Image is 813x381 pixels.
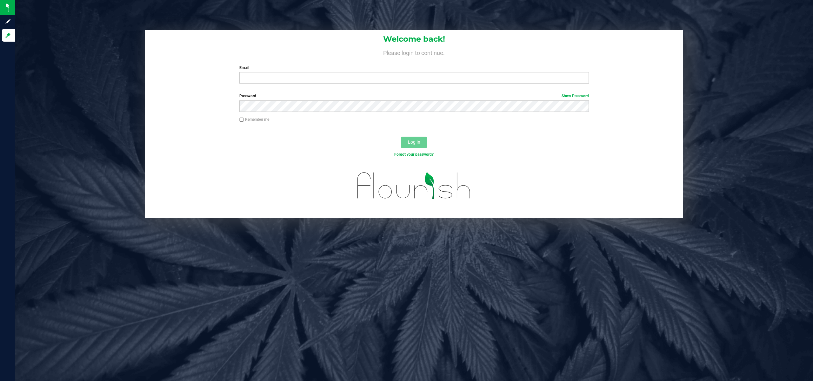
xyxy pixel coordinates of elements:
span: Log In [408,139,420,145]
inline-svg: Sign up [5,18,11,25]
a: Forgot your password? [394,152,434,157]
input: Remember me [239,118,244,122]
label: Email [239,65,589,71]
label: Remember me [239,117,269,122]
span: Password [239,94,256,98]
button: Log In [401,137,427,148]
h1: Welcome back! [145,35,683,43]
h4: Please login to continue. [145,48,683,56]
img: flourish_logo.svg [347,164,482,207]
inline-svg: Log in [5,32,11,38]
a: Show Password [562,94,589,98]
